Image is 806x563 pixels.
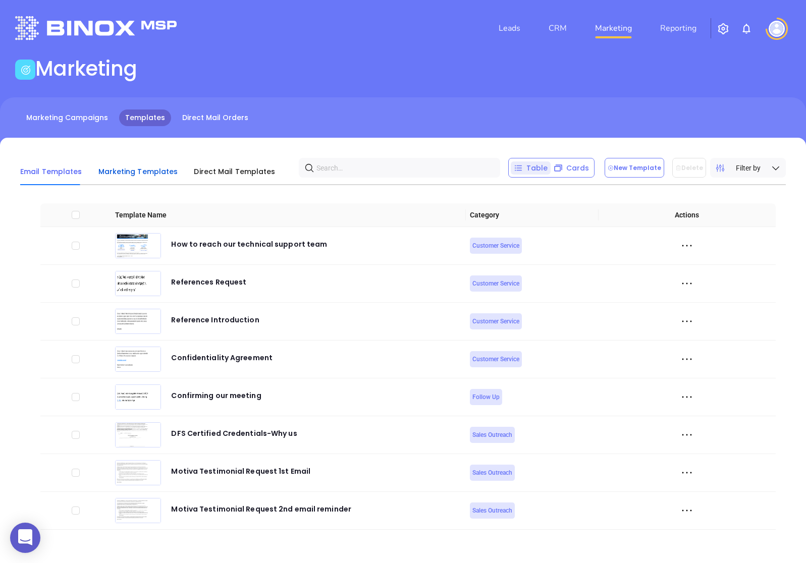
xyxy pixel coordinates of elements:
div: References Request [171,276,246,296]
span: Sales Outreach [472,505,512,516]
span: Follow Up [472,391,500,403]
img: user [769,21,785,37]
a: Marketing [591,18,636,38]
button: Delete [672,158,706,178]
div: Confidentiality Agreement [171,352,273,372]
div: Reference Introduction [171,314,259,334]
span: Filter by [736,162,761,174]
a: Templates [119,109,171,126]
span: Sales Outreach [472,429,512,440]
h1: Marketing [35,57,137,81]
span: Sales Outreach [472,467,512,478]
span: Email Templates [20,166,82,177]
a: Reporting [656,18,701,38]
a: Marketing Campaigns [20,109,114,126]
a: Leads [495,18,524,38]
button: New Template [605,158,664,178]
div: Cards [551,161,592,175]
th: Template Name [111,203,465,227]
div: How to reach our technical support team [171,238,327,258]
a: CRM [545,18,571,38]
span: Direct Mail Templates [194,166,275,177]
img: iconNotification [740,23,753,35]
span: Customer Service [472,240,519,251]
img: logo [15,16,177,40]
div: Motiva Testimonial Request 1st Email [171,465,310,485]
div: Motiva Testimonial Request 2nd email reminder [171,503,351,523]
div: Table [511,161,551,175]
div: Confirming our meeting [171,389,261,410]
span: Customer Service [472,354,519,365]
span: Customer Service [472,278,519,289]
img: iconSetting [717,23,729,35]
th: Actions [599,203,776,227]
span: Marketing Templates [98,166,178,177]
a: Direct Mail Orders [176,109,254,126]
span: Customer Service [472,316,519,327]
div: DFS Certified Credentials-Why us [171,427,297,447]
input: Search… [316,160,487,176]
th: Category [466,203,599,227]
